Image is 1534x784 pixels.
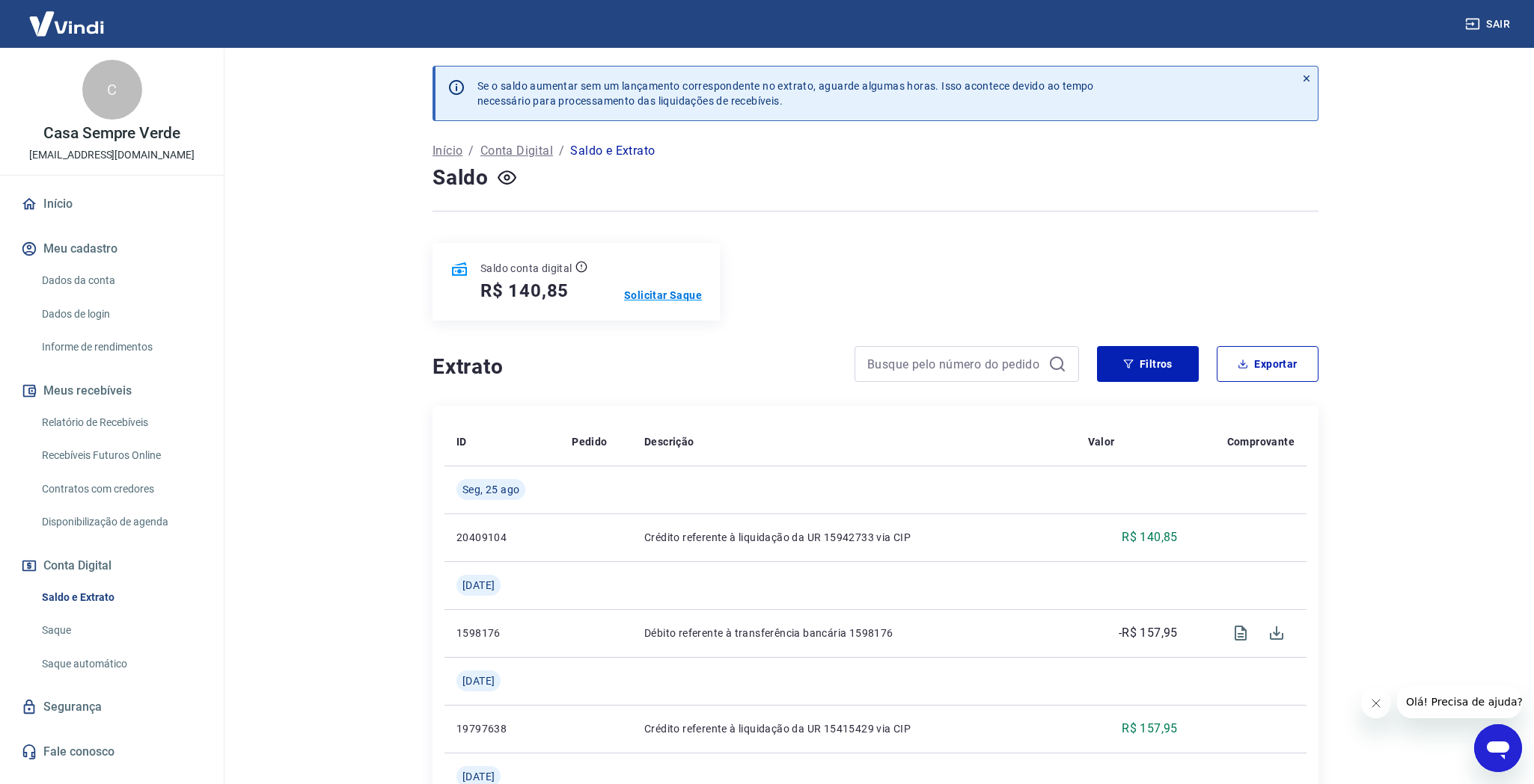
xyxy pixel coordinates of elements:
[477,78,1094,108] p: Se o saldo aumentar sem um lançamento correspondente no extrato, aguarde algumas horas. Isso acon...
[43,126,180,141] p: Casa Sempre Verde
[18,374,206,407] button: Meus recebíveis
[867,353,1042,375] input: Busque pelo número do pedido
[82,60,142,120] div: C
[1474,724,1522,772] iframe: Button to launch messaging window
[480,279,569,303] h5: R$ 140,85
[572,434,607,449] p: Pedido
[468,142,474,160] p: /
[462,673,495,688] span: [DATE]
[1119,624,1178,642] p: -R$ 157,95
[456,530,548,545] p: 20409104
[480,142,553,160] a: Conta Digital
[36,615,206,646] a: Saque
[36,474,206,504] a: Contratos com credores
[570,142,655,160] p: Saldo e Extrato
[624,288,702,303] a: Solicitar Saque
[36,440,206,471] a: Recebíveis Futuros Online
[644,626,1064,641] p: Débito referente à transferência bancária 1598176
[18,549,206,582] button: Conta Digital
[18,735,206,768] a: Fale conosco
[1097,346,1199,382] button: Filtros
[433,163,489,193] h4: Saldo
[36,407,206,438] a: Relatório de Recebíveis
[36,265,206,296] a: Dados da conta
[36,507,206,537] a: Disponibilização de agenda
[480,261,572,276] p: Saldo conta digital
[456,721,548,736] p: 19797638
[456,626,548,641] p: 1598176
[18,691,206,723] a: Segurança
[462,482,519,497] span: Seg, 25 ago
[36,649,206,679] a: Saque automático
[1122,720,1178,738] p: R$ 157,95
[644,721,1064,736] p: Crédito referente à liquidação da UR 15415429 via CIP
[36,332,206,362] a: Informe de rendimentos
[433,352,837,382] h4: Extrato
[462,769,495,784] span: [DATE]
[1462,10,1516,38] button: Sair
[1361,688,1391,718] iframe: Close message
[9,10,126,22] span: Olá! Precisa de ajuda?
[1217,346,1318,382] button: Exportar
[559,142,564,160] p: /
[1259,615,1295,651] span: Download
[1088,434,1115,449] p: Valor
[18,1,115,46] img: Vindi
[1122,528,1178,546] p: R$ 140,85
[18,188,206,220] a: Início
[462,578,495,593] span: [DATE]
[644,434,694,449] p: Descrição
[18,232,206,265] button: Meu cadastro
[433,142,462,160] a: Início
[1227,434,1295,449] p: Comprovante
[29,147,195,163] p: [EMAIL_ADDRESS][DOMAIN_NAME]
[456,434,467,449] p: ID
[1223,615,1259,651] span: Visualizar
[644,530,1064,545] p: Crédito referente à liquidação da UR 15942733 via CIP
[36,582,206,613] a: Saldo e Extrato
[1397,685,1522,718] iframe: Message from company
[36,299,206,330] a: Dados de login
